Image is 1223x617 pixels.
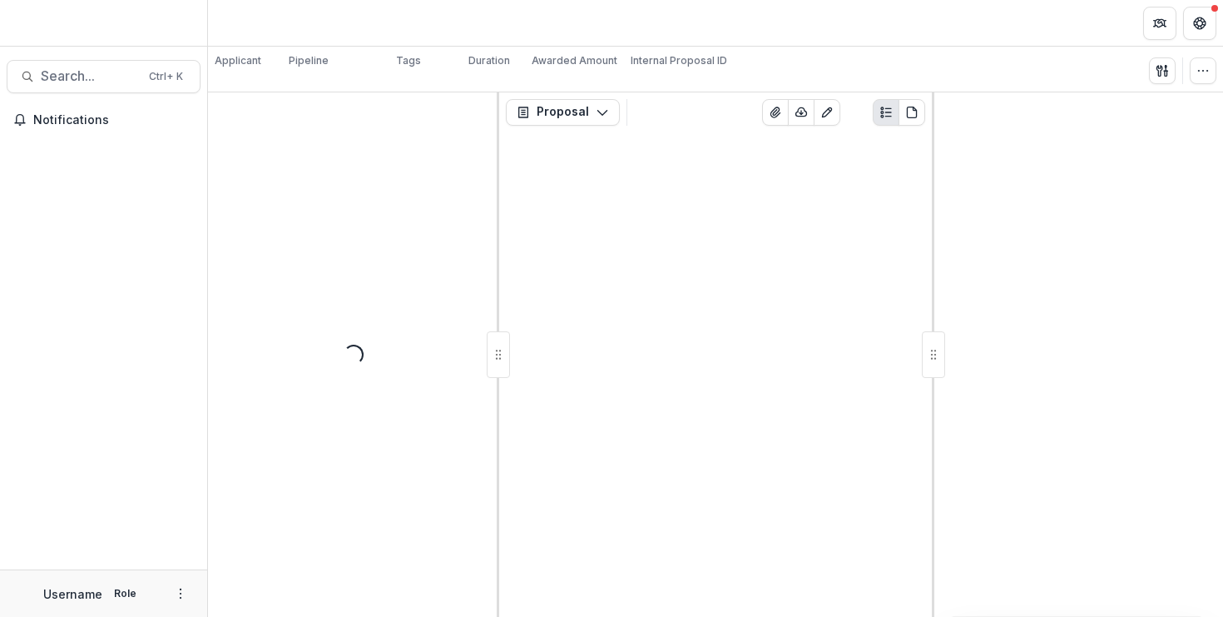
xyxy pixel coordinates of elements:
button: Proposal [506,99,620,126]
button: Plaintext view [873,99,899,126]
button: Get Help [1183,7,1216,40]
p: Tags [396,53,421,68]
button: Edit as form [814,99,840,126]
button: More [171,584,191,604]
button: Search... [7,60,201,93]
p: Internal Proposal ID [631,53,727,68]
button: Partners [1143,7,1176,40]
button: Notifications [7,107,201,133]
p: Duration [468,53,510,68]
div: Ctrl + K [146,67,186,86]
p: Username [43,585,102,603]
span: Notifications [33,113,194,127]
p: Awarded Amount [532,53,617,68]
button: View Attached Files [762,99,789,126]
button: PDF view [899,99,925,126]
span: Search... [41,68,139,84]
p: Role [109,586,141,601]
p: Applicant [215,53,261,68]
p: Pipeline [289,53,329,68]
